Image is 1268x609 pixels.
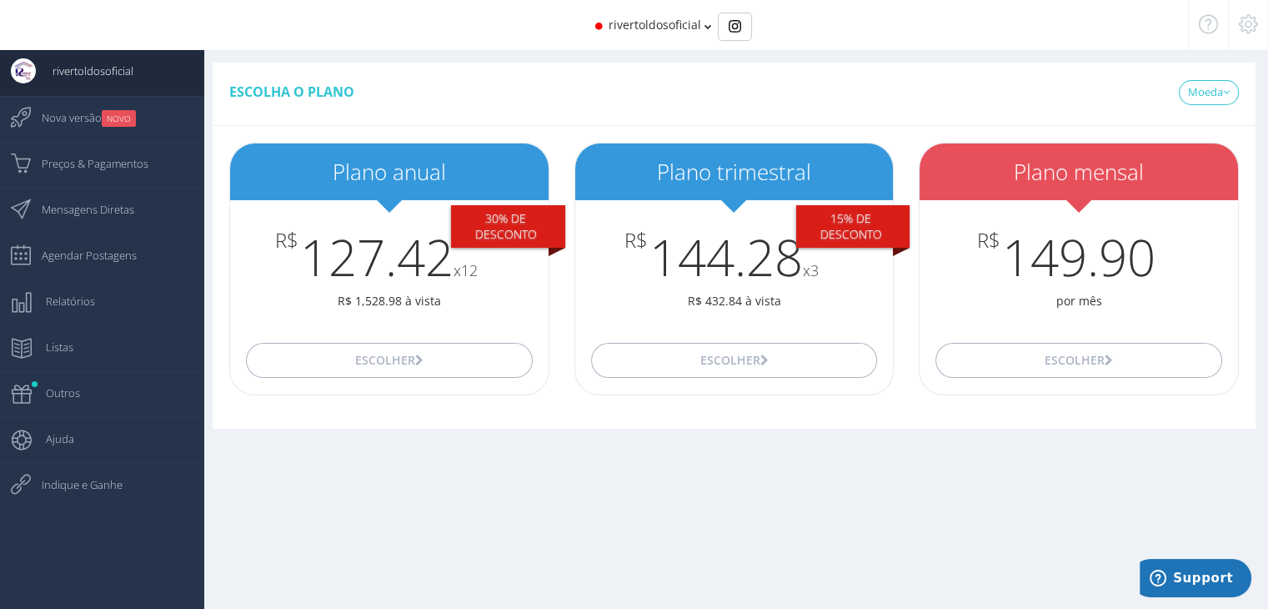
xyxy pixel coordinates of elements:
p: por mês [920,293,1238,310]
span: Ajuda [29,418,74,460]
span: Indique e Ganhe [25,464,123,506]
div: Basic example [718,13,752,41]
span: rivertoldosoficial [36,50,133,92]
span: R$ [977,229,1000,251]
a: Moeda [1179,80,1239,105]
h3: 127.42 [230,229,549,284]
span: R$ [275,229,298,251]
small: x3 [803,260,819,280]
img: User Image [11,58,36,83]
span: Agendar Postagens [25,234,137,276]
img: Instagram_simple_icon.svg [729,20,741,33]
span: Listas [29,326,73,368]
button: Escolher [246,343,532,378]
span: Nova versão [25,97,136,138]
span: Escolha o plano [229,83,354,101]
h3: 144.28 [575,229,894,284]
span: rivertoldosoficial [609,17,701,33]
span: Mensagens Diretas [25,189,134,230]
h2: Plano mensal [920,160,1238,184]
p: R$ 432.84 à vista [575,293,894,310]
div: 30% De desconto [451,205,565,249]
span: Preços & Pagamentos [25,143,148,184]
h3: 149.90 [920,229,1238,284]
button: Escolher [591,343,877,378]
h2: Plano trimestral [575,160,894,184]
button: Escolher [935,343,1221,378]
p: R$ 1,528.98 à vista [230,293,549,310]
small: NOVO [102,110,136,127]
small: x12 [454,260,478,280]
span: Outros [29,372,80,414]
span: Relatórios [29,280,95,322]
span: R$ [624,229,648,251]
iframe: Opens a widget where you can find more information [1140,559,1251,601]
h2: Plano anual [230,160,549,184]
div: 15% De desconto [796,205,910,249]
